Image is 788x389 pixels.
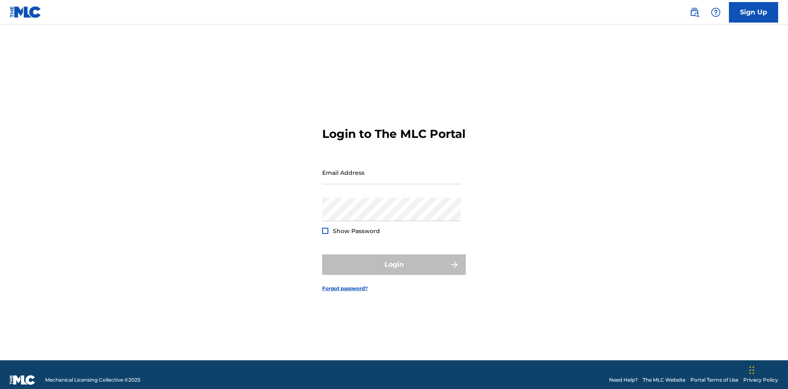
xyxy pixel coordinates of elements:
[749,358,754,382] div: Drag
[743,376,778,384] a: Privacy Policy
[708,4,724,21] div: Help
[333,227,380,235] span: Show Password
[686,4,703,21] a: Public Search
[729,2,778,23] a: Sign Up
[711,7,721,17] img: help
[689,7,699,17] img: search
[10,375,35,385] img: logo
[690,376,738,384] a: Portal Terms of Use
[643,376,685,384] a: The MLC Website
[45,376,140,384] span: Mechanical Licensing Collective © 2025
[609,376,638,384] a: Need Help?
[747,350,788,389] iframe: Chat Widget
[322,127,465,141] h3: Login to The MLC Portal
[322,285,368,292] a: Forgot password?
[10,6,41,18] img: MLC Logo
